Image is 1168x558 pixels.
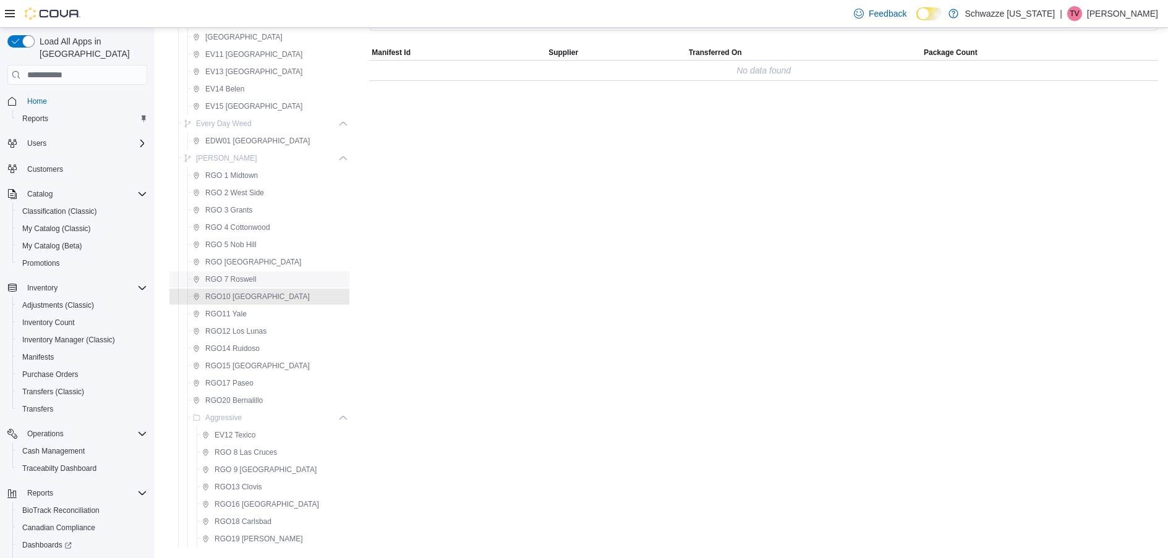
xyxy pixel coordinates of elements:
[22,505,100,515] span: BioTrack Reconciliation
[22,540,72,550] span: Dashboards
[205,292,310,302] span: RGO10 [GEOGRAPHIC_DATA]
[205,32,283,42] span: [GEOGRAPHIC_DATA]
[689,48,742,57] span: Transferred On
[17,332,120,347] a: Inventory Manager (Classic)
[205,222,270,232] span: RGO 4 Cottonwood
[12,519,152,536] button: Canadian Compliance
[22,94,52,109] a: Home
[12,400,152,418] button: Transfers
[22,162,68,177] a: Customers
[205,257,301,267] span: RGO [GEOGRAPHIC_DATA]
[22,300,94,310] span: Adjustments (Classic)
[1087,6,1158,21] p: [PERSON_NAME]
[17,239,87,253] a: My Catalog (Beta)
[12,349,152,366] button: Manifests
[12,502,152,519] button: BioTrack Reconciliation
[188,376,258,391] button: RGO17 Paseo
[188,341,265,356] button: RGO14 Ruidoso
[12,110,152,127] button: Reports
[188,99,307,114] button: EV15 [GEOGRAPHIC_DATA]
[1060,6,1062,21] p: |
[12,203,152,220] button: Classification (Classic)
[2,159,152,177] button: Customers
[188,30,288,44] button: [GEOGRAPHIC_DATA]
[215,447,277,457] span: RGO 8 Las Cruces
[188,203,258,218] button: RGO 3 Grants
[548,48,578,57] span: Supplier
[27,429,64,439] span: Operations
[205,395,263,405] span: RGO20 Bernalillo
[22,426,69,441] button: Operations
[27,189,53,199] span: Catalog
[12,442,152,460] button: Cash Management
[17,221,147,236] span: My Catalog (Classic)
[17,520,147,535] span: Canadian Compliance
[965,6,1055,21] p: Schwazze [US_STATE]
[22,463,96,473] span: Traceabilty Dashboard
[197,531,308,546] button: RGO19 [PERSON_NAME]
[12,220,152,237] button: My Catalog (Classic)
[215,517,271,526] span: RGO18 Carlsbad
[17,461,147,476] span: Traceabilty Dashboard
[205,413,242,423] span: Aggressive
[17,503,104,518] a: BioTrack Reconciliation
[205,67,302,77] span: EV13 [GEOGRAPHIC_DATA]
[22,281,147,295] span: Inventory
[215,499,319,509] span: RGO16 [GEOGRAPHIC_DATA]
[22,318,75,328] span: Inventory Count
[188,237,262,252] button: RGO 5 Nob Hill
[35,35,147,60] span: Load All Apps in [GEOGRAPHIC_DATA]
[22,206,97,216] span: Classification (Classic)
[17,350,59,365] a: Manifests
[205,49,302,59] span: EV11 [GEOGRAPHIC_DATA]
[188,47,307,62] button: EV11 [GEOGRAPHIC_DATA]
[22,426,147,441] span: Operations
[197,497,324,512] button: RGO16 [GEOGRAPHIC_DATA]
[17,298,147,313] span: Adjustments (Classic)
[17,367,147,382] span: Purchase Orders
[22,161,147,176] span: Customers
[17,221,96,236] a: My Catalog (Classic)
[17,256,65,271] a: Promotions
[205,326,266,336] span: RGO12 Los Lunas
[17,444,90,459] a: Cash Management
[22,258,60,268] span: Promotions
[188,410,247,425] button: Aggressive
[869,7,906,20] span: Feedback
[924,48,978,57] span: Package Count
[205,361,310,371] span: RGO15 [GEOGRAPHIC_DATA]
[17,402,147,416] span: Transfers
[1070,6,1079,21] span: TV
[17,520,100,535] a: Canadian Compliance
[17,444,147,459] span: Cash Management
[215,430,255,440] span: EV12 Texico
[2,484,152,502] button: Reports
[22,187,58,201] button: Catalog
[205,171,258,180] span: RGO 1 Midtown
[197,428,260,442] button: EV12 Texico
[2,425,152,442] button: Operations
[22,281,62,295] button: Inventory
[22,187,147,201] span: Catalog
[188,185,269,200] button: RGO 2 West Side
[188,272,262,287] button: RGO 7 Roswell
[17,315,80,330] a: Inventory Count
[188,393,268,408] button: RGO20 Bernalillo
[205,205,253,215] span: RGO 3 Grants
[205,344,260,353] span: RGO14 Ruidoso
[17,111,147,126] span: Reports
[17,367,83,382] a: Purchase Orders
[205,84,244,94] span: EV14 Belen
[22,486,147,501] span: Reports
[188,168,263,183] button: RGO 1 Midtown
[2,92,152,110] button: Home
[188,289,315,304] button: RGO10 [GEOGRAPHIC_DATA]
[12,255,152,272] button: Promotions
[22,352,54,362] span: Manifests
[12,314,152,331] button: Inventory Count
[22,335,115,345] span: Inventory Manager (Classic)
[17,315,147,330] span: Inventory Count
[22,114,48,124] span: Reports
[22,136,147,151] span: Users
[2,135,152,152] button: Users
